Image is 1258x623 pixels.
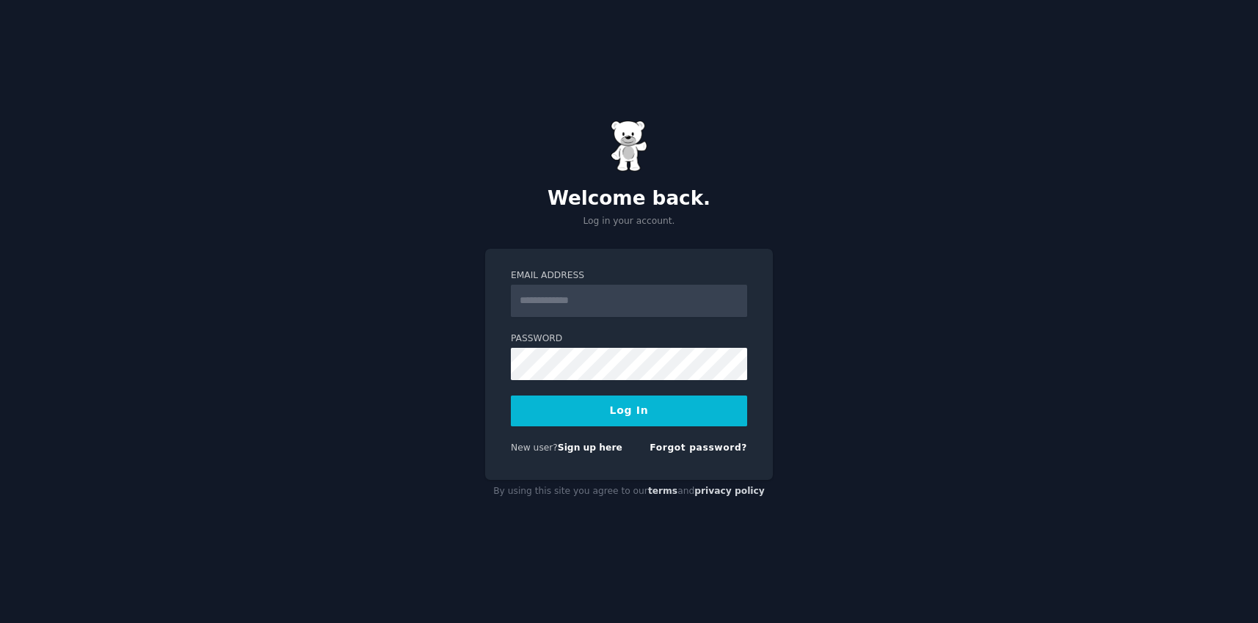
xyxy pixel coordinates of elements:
a: Sign up here [558,442,622,453]
div: By using this site you agree to our and [485,480,773,503]
button: Log In [511,396,747,426]
a: Forgot password? [650,442,747,453]
h2: Welcome back. [485,187,773,211]
label: Password [511,332,747,346]
label: Email Address [511,269,747,283]
a: terms [648,486,677,496]
a: privacy policy [694,486,765,496]
span: New user? [511,442,558,453]
img: Gummy Bear [611,120,647,172]
p: Log in your account. [485,215,773,228]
